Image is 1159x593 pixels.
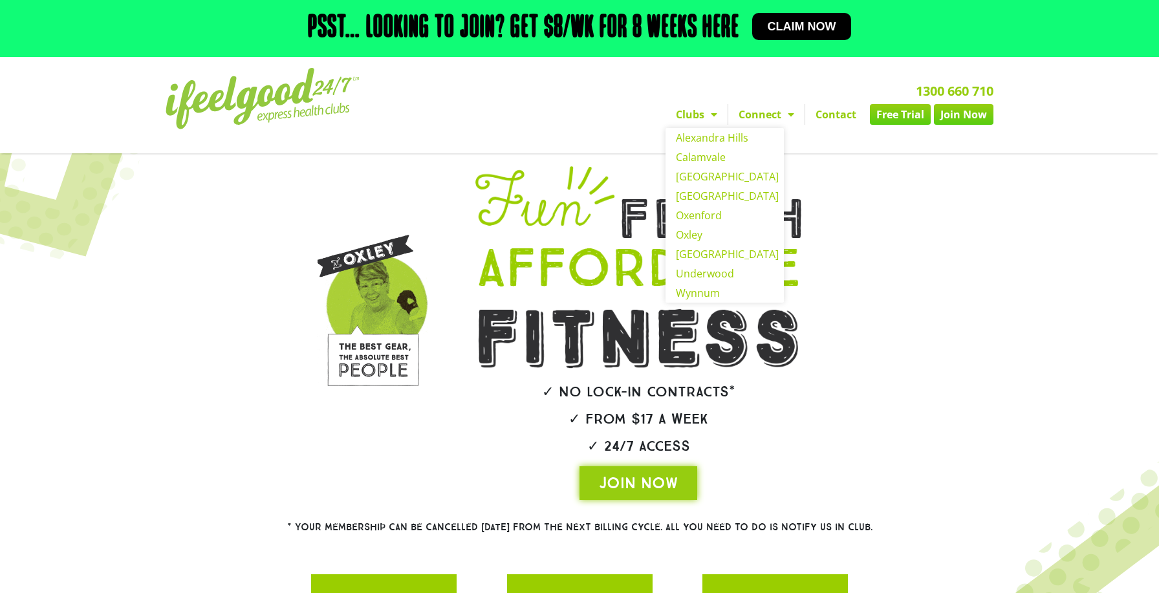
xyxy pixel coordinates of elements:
[752,13,852,40] a: Claim now
[240,523,919,532] h2: * Your membership can be cancelled [DATE] from the next billing cycle. All you need to do is noti...
[870,104,931,125] a: Free Trial
[308,13,739,44] h2: Psst… Looking to join? Get $8/wk for 8 weeks here
[666,206,784,225] a: Oxenford
[666,225,784,244] a: Oxley
[916,82,993,100] a: 1300 660 710
[666,283,784,303] a: Wynnum
[439,439,838,453] h2: ✓ 24/7 Access
[666,264,784,283] a: Underwood
[666,128,784,303] ul: Clubs
[666,186,784,206] a: [GEOGRAPHIC_DATA]
[599,473,678,493] span: JOIN NOW
[768,21,836,32] span: Claim now
[460,104,993,125] nav: Menu
[728,104,805,125] a: Connect
[666,244,784,264] a: [GEOGRAPHIC_DATA]
[805,104,867,125] a: Contact
[439,385,838,399] h2: ✓ No lock-in contracts*
[666,104,728,125] a: Clubs
[666,128,784,147] a: Alexandra Hills
[439,412,838,426] h2: ✓ From $17 a week
[934,104,993,125] a: Join Now
[666,147,784,167] a: Calamvale
[666,167,784,186] a: [GEOGRAPHIC_DATA]
[579,466,697,500] a: JOIN NOW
